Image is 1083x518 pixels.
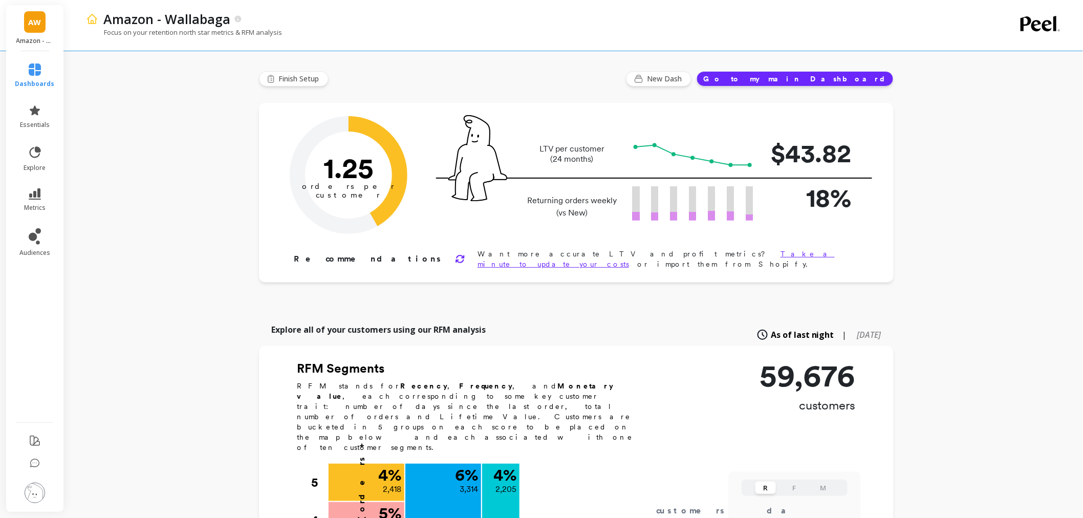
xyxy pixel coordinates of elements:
p: Amazon - Wallabaga [103,10,230,28]
span: explore [24,164,46,172]
p: RFM stands for , , and , each corresponding to some key customer trait: number of days since the ... [297,381,645,452]
img: pal seatted on line [448,115,507,201]
p: LTV per customer (24 months) [524,144,620,164]
span: As of last night [771,329,834,341]
b: Frequency [459,382,512,390]
p: 18% [770,179,852,217]
img: profile picture [25,483,45,503]
div: customers [657,505,740,517]
img: header icon [86,13,98,25]
span: [DATE] [857,329,881,340]
p: Want more accurate LTV and profit metrics? or import them from Shopify. [478,249,861,269]
p: $43.82 [770,134,852,172]
p: 2,205 [495,483,516,495]
h2: RFM Segments [297,360,645,377]
span: essentials [20,121,50,129]
p: Explore all of your customers using our RFM analysis [271,323,486,336]
tspan: orders per [302,182,395,191]
button: R [755,482,776,494]
button: Finish Setup [259,71,329,87]
p: 2,418 [383,483,401,495]
p: Recommendations [294,253,443,265]
p: Focus on your retention north star metrics & RFM analysis [86,28,282,37]
div: 5 [311,464,328,502]
p: 59,676 [760,360,856,391]
button: Go to my main Dashboard [697,71,894,87]
tspan: customer [316,190,381,200]
span: audiences [19,249,50,257]
text: 1.25 [323,151,374,185]
p: 4 % [378,467,401,483]
button: M [813,482,833,494]
p: customers [760,397,856,414]
div: days [767,505,809,517]
p: 6 % [455,467,478,483]
span: New Dash [647,74,685,84]
span: Finish Setup [278,74,322,84]
p: Returning orders weekly (vs New) [524,195,620,219]
p: 4 % [493,467,516,483]
b: Recency [400,382,447,390]
span: dashboards [15,80,55,88]
p: Amazon - Wallabaga [16,37,54,45]
button: F [784,482,805,494]
span: metrics [24,204,46,212]
span: | [842,329,847,341]
span: AW [29,16,41,28]
p: 3,314 [460,483,478,495]
button: New Dash [626,71,691,87]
